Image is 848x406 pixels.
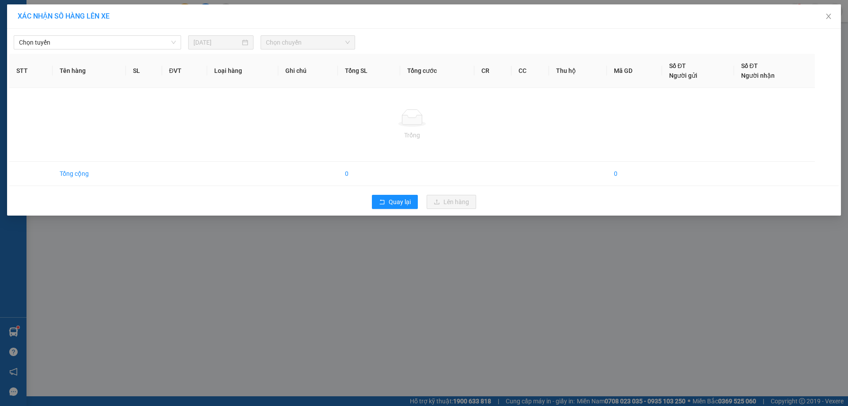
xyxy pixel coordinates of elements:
[549,54,606,88] th: Thu hộ
[18,12,110,20] span: XÁC NHẬN SỐ HÀNG LÊN XE
[162,54,207,88] th: ĐVT
[669,72,697,79] span: Người gửi
[816,4,841,29] button: Close
[427,195,476,209] button: uploadLên hàng
[669,62,686,69] span: Số ĐT
[474,54,512,88] th: CR
[338,162,400,186] td: 0
[266,36,350,49] span: Chọn chuyến
[126,54,162,88] th: SL
[53,54,126,88] th: Tên hàng
[207,54,278,88] th: Loại hàng
[511,54,549,88] th: CC
[338,54,400,88] th: Tổng SL
[372,195,418,209] button: rollbackQuay lại
[278,54,338,88] th: Ghi chú
[53,162,126,186] td: Tổng cộng
[607,162,662,186] td: 0
[741,62,758,69] span: Số ĐT
[607,54,662,88] th: Mã GD
[389,197,411,207] span: Quay lại
[741,72,775,79] span: Người nhận
[825,13,832,20] span: close
[16,130,808,140] div: Trống
[379,199,385,206] span: rollback
[19,36,176,49] span: Chọn tuyến
[9,54,53,88] th: STT
[400,54,474,88] th: Tổng cước
[193,38,240,47] input: 14/08/2025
